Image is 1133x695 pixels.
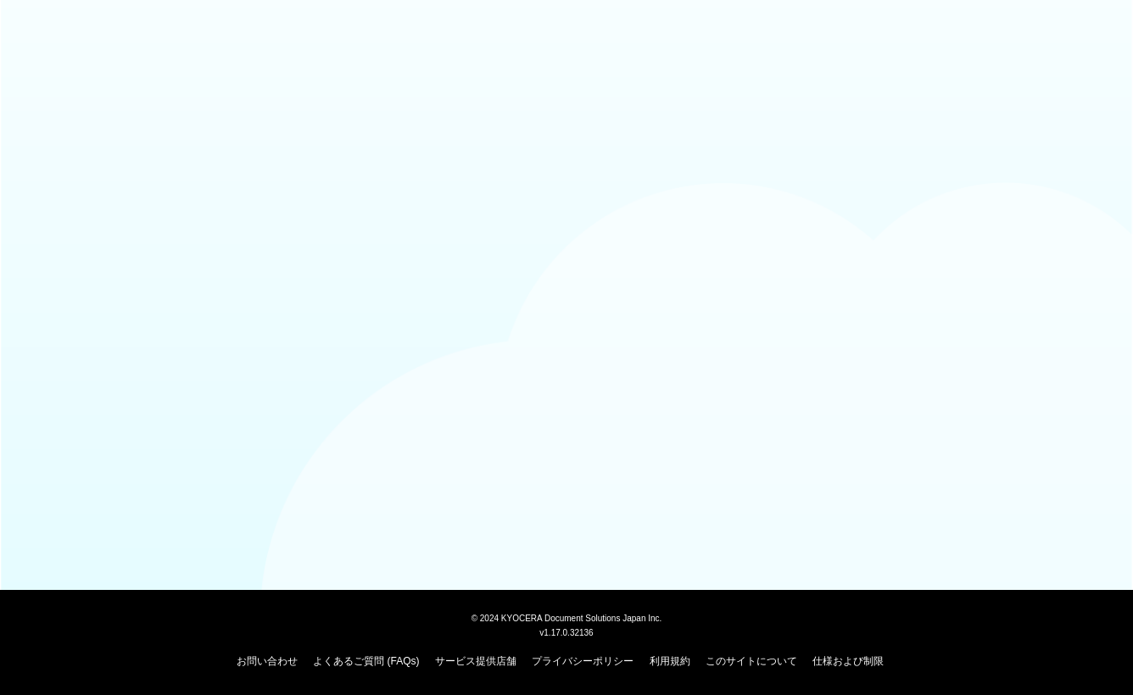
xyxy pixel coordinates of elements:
a: このサイトについて [706,655,797,667]
a: 利用規約 [650,655,690,667]
a: お問い合わせ [237,655,298,667]
span: v1.17.0.32136 [539,627,593,637]
a: プライバシーポリシー [532,655,633,667]
a: 仕様および制限 [812,655,884,667]
a: サービス提供店舗 [435,655,516,667]
a: よくあるご質問 (FAQs) [313,655,419,667]
span: © 2024 KYOCERA Document Solutions Japan Inc. [472,612,662,623]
